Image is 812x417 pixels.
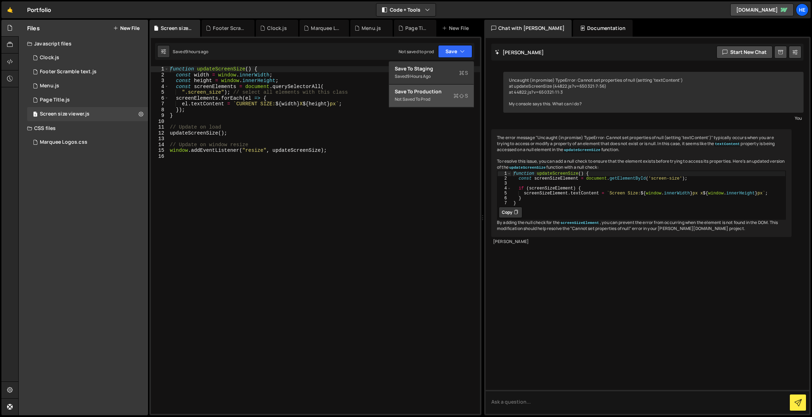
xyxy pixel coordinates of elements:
code: updateScreenSize [509,165,546,170]
h2: Files [27,24,40,32]
div: CSS files [19,121,148,135]
div: Portfolio [27,6,51,14]
div: Save to Production [395,88,468,95]
button: New File [113,25,140,31]
div: [PERSON_NAME] [493,239,790,245]
div: Page Title.js [405,25,428,32]
div: 4 [498,186,511,191]
div: Uncaught (in promise) TypeError: Cannot set properties of null (setting 'textContent') at updateS... [503,72,804,113]
div: 11 [151,124,169,130]
div: 9 [151,113,169,119]
div: Saved [173,49,209,55]
a: [DOMAIN_NAME] [730,4,794,16]
div: Marquee Logos.css [311,25,340,32]
div: 12 [151,130,169,136]
div: Footer Scramble text.js [40,69,97,75]
div: The error message "Uncaught (in promise) TypeError: Cannot set properties of null (setting 'textC... [491,129,792,237]
div: 3 [151,78,169,84]
div: Chat with [PERSON_NAME] [484,20,572,37]
div: New File [442,25,472,32]
a: He [796,4,808,16]
div: Marquee Logos.css [40,139,87,145]
div: You [505,114,802,122]
span: S [459,69,468,76]
div: Saved [395,72,468,81]
div: Clock.js [267,25,287,32]
div: 7 [498,201,511,206]
div: 9 hours ago [407,73,431,79]
div: Screen size viewer.js [40,111,90,117]
div: Screen size viewer.js [161,25,192,32]
div: Not saved to prod [399,49,434,55]
span: S [454,92,468,99]
h2: [PERSON_NAME] [495,49,544,56]
div: 16487/44688.css [27,135,148,149]
div: 1 [498,171,511,176]
button: Copy [499,207,522,218]
div: 2 [498,176,511,181]
div: 16 [151,154,169,160]
div: 16487/44822.js [27,107,148,121]
code: updateScreenSize [563,148,601,153]
div: Not saved to prod [395,95,468,104]
div: 3 [498,181,511,186]
div: Menu.js [40,83,59,89]
div: 1 [151,66,169,72]
div: Documentation [573,20,633,37]
div: 16487/44817.js [27,65,148,79]
button: Save to StagingS Saved9 hours ago [389,62,474,85]
button: Start new chat [716,46,773,58]
div: 4 [151,84,169,90]
div: 5 [151,89,169,95]
button: Save to ProductionS Not saved to prod [389,85,474,107]
div: Javascript files [19,37,148,51]
div: 2 [151,72,169,78]
div: Clock.js [40,55,59,61]
div: 5 [498,191,511,196]
div: 16487/44689.js [27,51,148,65]
div: 15 [151,148,169,154]
a: 🤙 [1,1,19,18]
div: 16487/44687.js [27,79,148,93]
code: screenSizeElement [560,220,600,225]
div: 6 [151,95,169,101]
div: 8 [151,107,169,113]
div: 7 [151,101,169,107]
div: 6 [498,196,511,201]
div: 9 hours ago [185,49,209,55]
div: 10 [151,119,169,125]
div: 13 [151,136,169,142]
code: textContent [714,142,740,147]
div: 14 [151,142,169,148]
button: Code + Tools [376,4,436,16]
div: Menu.js [362,25,381,32]
div: 16487/44685.js [27,93,148,107]
button: Save [438,45,472,58]
div: Save to Staging [395,65,468,72]
span: 1 [33,112,37,118]
div: Footer Scramble text.js [213,25,246,32]
div: Page Title.js [40,97,70,103]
